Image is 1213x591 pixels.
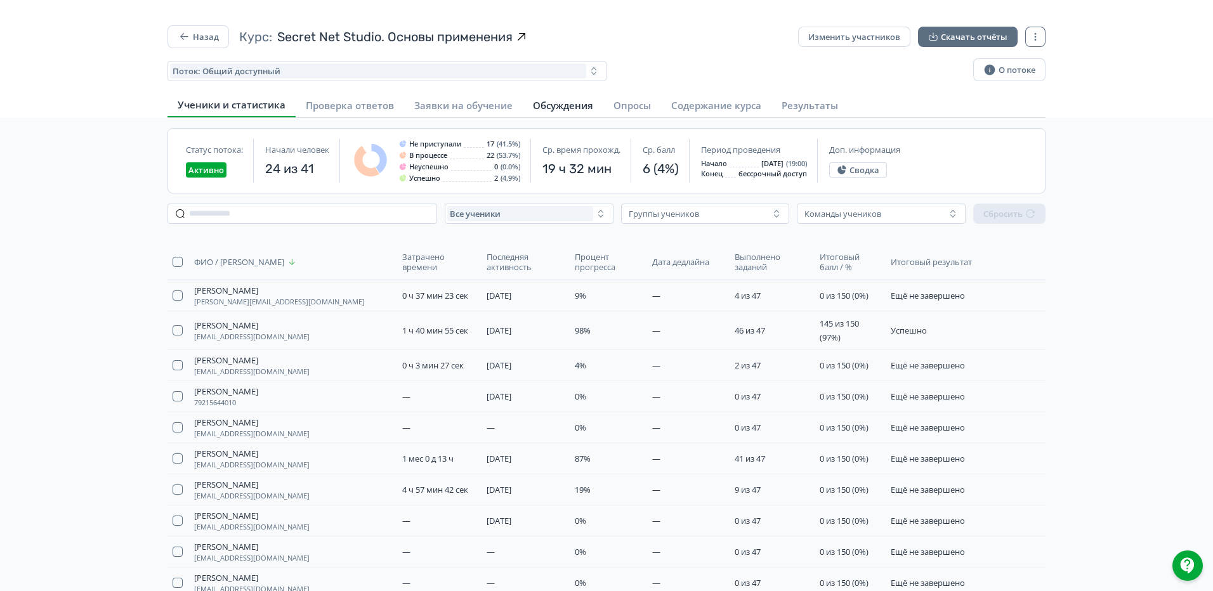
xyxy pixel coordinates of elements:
span: 0 из 150 (0%) [820,391,869,402]
button: Дата дедлайна [652,254,712,270]
span: — [652,422,660,433]
span: Успешно [891,325,927,336]
span: Ещё не завершено [891,546,965,557]
button: [PERSON_NAME][EMAIL_ADDRESS][DOMAIN_NAME] [194,320,310,341]
button: Назад [167,25,229,48]
span: Начали человек [265,145,329,155]
span: 79215644010 [194,399,236,406]
span: — [652,360,660,371]
span: Итоговый балл / % [820,252,878,272]
span: 19% [575,484,591,495]
span: Ещё не завершено [891,290,965,301]
span: Активно [188,165,224,175]
span: [PERSON_NAME] [194,479,258,490]
button: Группы учеников [621,204,790,224]
span: Доп. информация [829,145,900,155]
button: [PERSON_NAME]79215644010 [194,386,258,406]
span: [PERSON_NAME] [194,355,258,365]
span: 0 из 47 [735,391,761,402]
button: Команды учеников [797,204,966,224]
span: (19:00) [786,160,807,167]
span: [DATE] [487,391,511,402]
span: ФИО / [PERSON_NAME] [194,257,284,267]
span: — [652,546,660,557]
span: Обсуждения [533,99,593,112]
span: — [402,577,410,588]
span: Статус потока: [186,145,243,155]
button: [PERSON_NAME][EMAIL_ADDRESS][DOMAIN_NAME] [194,417,310,438]
button: Выполнено заданий [735,249,810,275]
span: — [652,391,660,402]
span: 46 из 47 [735,325,765,336]
button: Все ученики [445,204,613,224]
span: — [487,422,495,433]
span: Ещё не завершено [891,577,965,588]
span: [EMAIL_ADDRESS][DOMAIN_NAME] [194,523,310,531]
span: 0 ч 37 мин 23 сек [402,290,468,301]
button: [PERSON_NAME][EMAIL_ADDRESS][DOMAIN_NAME] [194,542,310,562]
span: — [487,546,495,557]
span: [DATE] [487,325,511,336]
span: Содержание курса [671,99,761,112]
span: В процессе [409,152,447,159]
span: 6 (4%) [643,160,679,178]
span: 41 из 47 [735,453,765,464]
span: [EMAIL_ADDRESS][DOMAIN_NAME] [194,333,310,341]
span: 0 [494,163,498,171]
span: 0% [575,391,586,402]
span: 0 из 150 (0%) [820,546,869,557]
button: Изменить участников [798,27,910,47]
button: Поток: Общий доступный [167,61,606,81]
span: 17 [487,140,494,148]
span: 9% [575,290,586,301]
button: [PERSON_NAME][EMAIL_ADDRESS][DOMAIN_NAME] [194,448,310,469]
span: 2 из 47 [735,360,761,371]
span: Успешно [409,174,440,182]
span: [EMAIL_ADDRESS][DOMAIN_NAME] [194,368,310,375]
span: (4.9%) [501,174,520,182]
span: 0 из 150 (0%) [820,422,869,433]
span: [DATE] [761,160,784,167]
button: О потоке [973,58,1046,81]
span: 22 [487,152,494,159]
span: [DATE] [487,453,511,464]
span: 24 из 41 [265,160,329,178]
span: Процент прогресса [575,252,639,272]
span: — [652,484,660,495]
span: 0 из 150 (0%) [820,360,869,371]
span: [PERSON_NAME] [194,510,258,521]
span: Выполнено заданий [735,252,807,272]
span: — [402,391,410,402]
span: 98% [575,325,591,336]
span: Secret Net Studio. Основы применения [277,28,513,46]
button: Скачать отчёты [918,27,1018,47]
span: [PERSON_NAME] [194,417,258,427]
button: Последняя активность [487,249,565,275]
span: 0% [575,577,586,588]
button: Сбросить [973,204,1046,224]
span: 0% [575,546,586,557]
span: бессрочный доступ [738,170,807,178]
span: Ещё не завершено [891,484,965,495]
button: Итоговый балл / % [820,249,881,275]
span: [EMAIL_ADDRESS][DOMAIN_NAME] [194,461,310,469]
span: Поток: Общий доступный [173,66,280,76]
span: [EMAIL_ADDRESS][DOMAIN_NAME] [194,492,310,500]
span: Период проведения [701,145,780,155]
span: Начало [701,160,727,167]
span: Конец [701,170,723,178]
span: 0% [575,515,586,526]
span: [PERSON_NAME] [194,386,258,396]
button: Затрачено времени [402,249,476,275]
span: [PERSON_NAME] [194,320,258,330]
span: [PERSON_NAME][EMAIL_ADDRESS][DOMAIN_NAME] [194,298,365,306]
span: 0 из 150 (0%) [820,577,869,588]
span: Затрачено времени [402,252,474,272]
span: — [402,546,410,557]
span: 9 из 47 [735,484,761,495]
span: 0 ч 3 мин 27 сек [402,360,464,371]
span: 145 из 150 (97%) [820,318,859,343]
span: Ещё не завершено [891,515,965,526]
span: 0 из 150 (0%) [820,484,869,495]
span: 0 из 47 [735,546,761,557]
